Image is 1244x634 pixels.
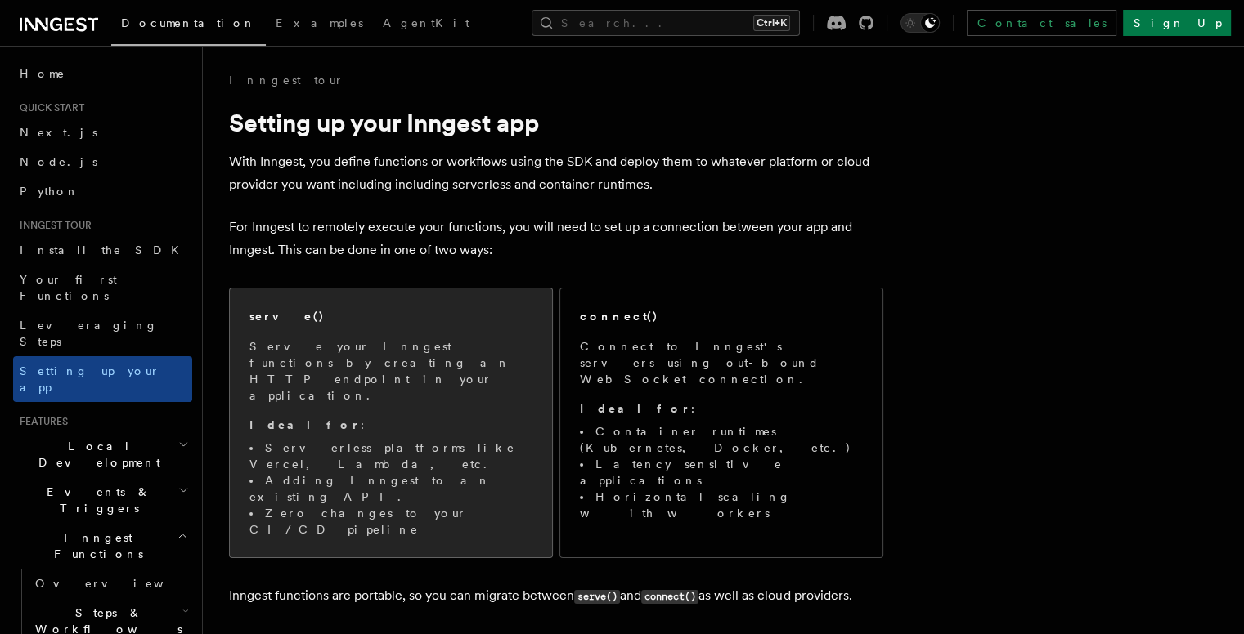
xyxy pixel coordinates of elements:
h1: Setting up your Inngest app [229,108,883,137]
span: Documentation [121,16,256,29]
p: Serve your Inngest functions by creating an HTTP endpoint in your application. [249,338,532,404]
a: Sign Up [1123,10,1231,36]
span: Your first Functions [20,273,117,302]
h2: serve() [249,308,325,324]
button: Local Development [13,431,192,477]
strong: Ideal for [580,402,691,415]
span: Next.js [20,126,97,139]
a: Your first Functions [13,265,192,310]
li: Zero changes to your CI/CD pipeline [249,505,532,538]
a: Inngest tour [229,72,344,88]
li: Container runtimes (Kubernetes, Docker, etc.) [580,423,863,456]
code: connect() [641,590,698,604]
a: Contact sales [967,10,1116,36]
p: : [249,417,532,433]
a: Install the SDK [13,235,192,265]
span: Inngest Functions [13,529,177,562]
p: For Inngest to remotely execute your functions, you will need to set up a connection between your... [229,216,883,261]
span: Leveraging Steps [20,319,158,348]
a: Home [13,59,192,88]
a: connect()Connect to Inngest's servers using out-bound WebSocket connection.Ideal for:Container ru... [559,288,883,558]
button: Toggle dark mode [900,13,940,33]
p: Inngest functions are portable, so you can migrate between and as well as cloud providers. [229,584,883,608]
span: Overview [35,577,204,590]
a: AgentKit [373,5,479,44]
a: Leveraging Steps [13,310,192,356]
p: With Inngest, you define functions or workflows using the SDK and deploy them to whatever platfor... [229,150,883,196]
li: Adding Inngest to an existing API. [249,472,532,505]
span: Features [13,415,68,428]
span: Home [20,65,65,82]
button: Inngest Functions [13,523,192,569]
kbd: Ctrl+K [753,15,790,31]
span: Events & Triggers [13,484,178,516]
h2: connect() [580,308,658,324]
a: Node.js [13,147,192,176]
code: serve() [574,590,620,604]
span: AgentKit [383,16,469,29]
strong: Ideal for [249,418,361,431]
span: Setting up your app [20,364,160,394]
a: Next.js [13,118,192,147]
button: Events & Triggers [13,477,192,523]
li: Horizontal scaling with workers [580,489,863,521]
li: Serverless platforms like Vercel, Lambda, etc. [249,440,532,472]
a: Overview [29,569,192,598]
button: Search...Ctrl+K [532,10,800,36]
span: Examples [276,16,363,29]
a: Examples [266,5,373,44]
span: Python [20,185,79,198]
span: Inngest tour [13,219,92,232]
p: : [580,400,863,417]
a: Documentation [111,5,266,46]
a: Setting up your app [13,356,192,402]
span: Install the SDK [20,243,189,257]
li: Latency sensitive applications [580,456,863,489]
p: Connect to Inngest's servers using out-bound WebSocket connection. [580,338,863,387]
span: Local Development [13,438,178,471]
span: Quick start [13,101,84,114]
a: Python [13,176,192,206]
span: Node.js [20,155,97,168]
a: serve()Serve your Inngest functions by creating an HTTP endpoint in your application.Ideal for:Se... [229,288,553,558]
